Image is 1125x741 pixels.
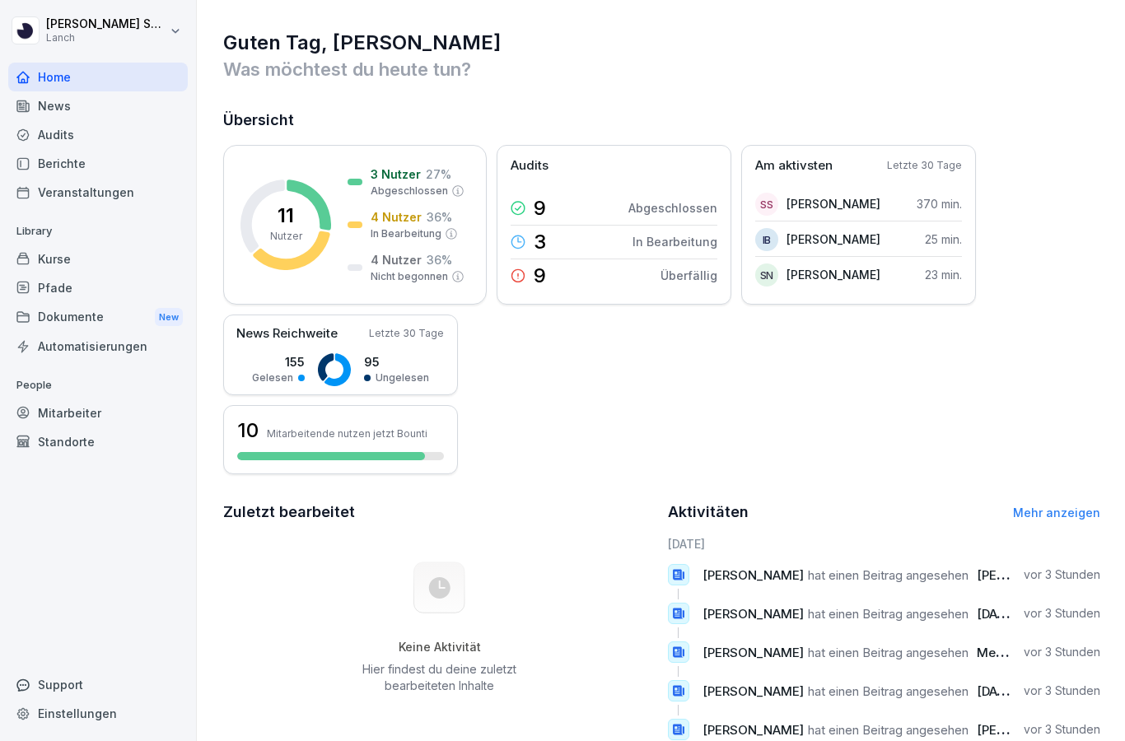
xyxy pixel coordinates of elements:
[8,372,188,398] p: People
[668,501,749,524] h2: Aktivitäten
[8,398,188,427] a: Mitarbeiter
[633,233,717,250] p: In Bearbeitung
[364,353,429,370] p: 95
[1013,506,1100,520] a: Mehr anzeigen
[252,370,293,385] p: Gelesen
[8,332,188,361] a: Automatisierungen
[8,245,188,273] a: Kurse
[925,231,962,248] p: 25 min.
[703,683,804,699] span: [PERSON_NAME]
[8,273,188,302] a: Pfade
[8,302,188,333] a: DokumenteNew
[668,535,1101,552] h6: [DATE]
[371,208,422,226] p: 4 Nutzer
[427,208,452,226] p: 36 %
[155,308,183,327] div: New
[357,661,523,694] p: Hier findest du deine zuletzt bearbeiteten Inhalte
[534,266,546,286] p: 9
[371,251,422,268] p: 4 Nutzer
[8,427,188,456] a: Standorte
[376,370,429,385] p: Ungelesen
[661,267,717,284] p: Überfällig
[223,109,1100,132] h2: Übersicht
[511,156,548,175] p: Audits
[755,156,833,175] p: Am aktivsten
[371,165,421,183] p: 3 Nutzer
[755,228,778,251] div: IB
[925,266,962,283] p: 23 min.
[1024,605,1100,622] p: vor 3 Stunden
[371,269,448,284] p: Nicht begonnen
[703,722,804,738] span: [PERSON_NAME]
[1024,566,1100,583] p: vor 3 Stunden
[917,195,962,212] p: 370 min.
[8,91,188,120] a: News
[808,606,969,622] span: hat einen Beitrag angesehen
[703,645,804,660] span: [PERSON_NAME]
[278,206,294,226] p: 11
[223,30,1100,56] h1: Guten Tag, [PERSON_NAME]
[369,326,444,341] p: Letzte 30 Tage
[534,232,546,252] p: 3
[534,198,546,218] p: 9
[808,722,969,738] span: hat einen Beitrag angesehen
[787,266,880,283] p: [PERSON_NAME]
[236,324,338,343] p: News Reichweite
[427,251,452,268] p: 36 %
[8,120,188,149] a: Audits
[426,165,451,183] p: 27 %
[270,229,302,244] p: Nutzer
[223,56,1100,82] p: Was möchtest du heute tun?
[8,63,188,91] a: Home
[808,567,969,583] span: hat einen Beitrag angesehen
[887,158,962,173] p: Letzte 30 Tage
[252,353,305,370] p: 155
[267,427,427,440] p: Mitarbeitende nutzen jetzt Bounti
[787,231,880,248] p: [PERSON_NAME]
[8,699,188,728] a: Einstellungen
[371,226,441,241] p: In Bearbeitung
[808,645,969,660] span: hat einen Beitrag angesehen
[1024,721,1100,738] p: vor 3 Stunden
[223,501,656,524] h2: Zuletzt bearbeitet
[1024,644,1100,660] p: vor 3 Stunden
[628,199,717,217] p: Abgeschlossen
[703,567,804,583] span: [PERSON_NAME]
[371,184,448,198] p: Abgeschlossen
[46,32,166,44] p: Lanch
[1024,683,1100,699] p: vor 3 Stunden
[8,670,188,699] div: Support
[755,193,778,216] div: SS
[237,417,259,445] h3: 10
[787,195,880,212] p: [PERSON_NAME]
[8,218,188,245] p: Library
[46,17,166,31] p: [PERSON_NAME] Schrader
[8,302,188,333] div: Dokumente
[808,683,969,699] span: hat einen Beitrag angesehen
[703,606,804,622] span: [PERSON_NAME]
[8,178,188,207] a: Veranstaltungen
[755,263,778,287] div: SN
[8,149,188,178] a: Berichte
[357,640,523,655] h5: Keine Aktivität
